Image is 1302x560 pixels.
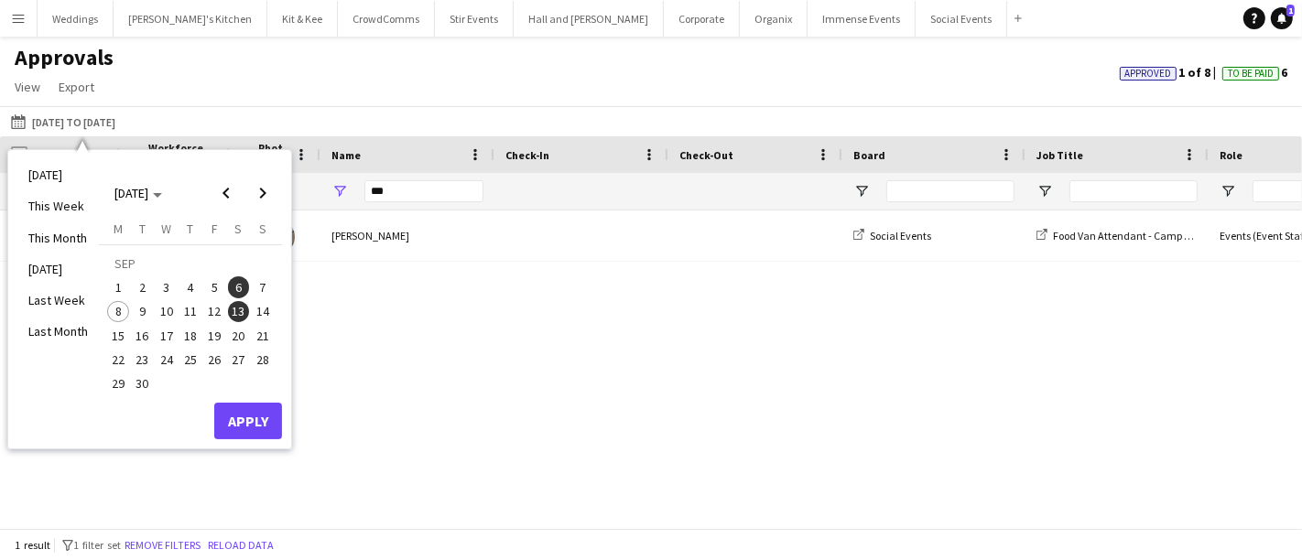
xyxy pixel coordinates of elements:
li: [DATE] [17,253,99,285]
button: Next month [244,175,281,211]
button: 20-09-2025 [226,323,250,347]
span: T [187,221,193,237]
button: [PERSON_NAME]'s Kitchen [114,1,267,37]
button: 26-09-2025 [202,348,226,372]
span: 9 [132,301,154,323]
li: Last Week [17,285,99,316]
span: 24 [156,349,178,371]
span: Social Events [870,229,931,242]
button: 10-09-2025 [155,299,179,323]
span: 13 [228,301,250,323]
span: Board [853,148,885,162]
button: Open Filter Menu [1036,183,1053,199]
button: 07-09-2025 [251,275,275,299]
span: 28 [252,349,274,371]
input: Job Title Filter Input [1069,180,1198,202]
span: M [114,221,123,237]
button: 15-09-2025 [106,323,130,347]
button: Previous month [208,175,244,211]
td: SEP [106,252,275,275]
button: Remove filters [121,535,204,555]
button: Open Filter Menu [1220,183,1236,199]
a: 1 [1271,7,1293,29]
button: 24-09-2025 [155,348,179,372]
button: 17-09-2025 [155,323,179,347]
button: 19-09-2025 [202,323,226,347]
span: Workforce ID [148,141,214,168]
span: T [139,221,146,237]
span: Job Title [1036,148,1083,162]
span: 7 [252,276,274,298]
button: 27-09-2025 [226,348,250,372]
span: Export [59,79,94,95]
span: Role [1220,148,1242,162]
button: Hall and [PERSON_NAME] [514,1,664,37]
button: 05-09-2025 [202,275,226,299]
span: Check-In [505,148,549,162]
button: Kit & Kee [267,1,338,37]
button: CrowdComms [338,1,435,37]
span: 30 [132,372,154,394]
span: Check-Out [679,148,733,162]
span: 12 [203,301,225,323]
span: 4 [179,276,201,298]
span: 5 [203,276,225,298]
button: Immense Events [808,1,916,37]
button: 11-09-2025 [179,299,202,323]
span: Date [38,148,64,162]
button: Stir Events [435,1,514,37]
button: Weddings [38,1,114,37]
span: 21 [252,325,274,347]
a: Food Van Attendant - Camp Bestival [1036,229,1221,242]
button: 25-09-2025 [179,348,202,372]
button: Corporate [664,1,740,37]
span: 17 [156,325,178,347]
button: 21-09-2025 [251,323,275,347]
button: Reload data [204,535,277,555]
button: 16-09-2025 [130,323,154,347]
span: 16 [132,325,154,347]
span: 15 [107,325,129,347]
button: 04-09-2025 [179,275,202,299]
button: [DATE] to [DATE] [7,111,119,133]
span: Approved [1125,68,1172,80]
button: 03-09-2025 [155,275,179,299]
button: Apply [214,403,282,439]
span: Photo [258,141,288,168]
li: This Week [17,190,99,221]
button: Open Filter Menu [853,183,870,199]
a: View [7,75,48,99]
span: 8 [107,301,129,323]
button: 08-09-2025 [106,299,130,323]
span: F [212,221,218,237]
button: 06-09-2025 [226,275,250,299]
span: 6 [228,276,250,298]
span: 11 [179,301,201,323]
span: Name [331,148,361,162]
button: 02-09-2025 [130,275,154,299]
span: 1 filter set [73,538,121,552]
a: Export [51,75,102,99]
div: [PERSON_NAME] [320,210,494,261]
span: 10 [156,301,178,323]
span: 3 [156,276,178,298]
span: 23 [132,349,154,371]
span: 29 [107,372,129,394]
span: 22 [107,349,129,371]
li: This Month [17,222,99,253]
button: 29-09-2025 [106,372,130,395]
span: 27 [228,349,250,371]
button: 13-09-2025 [226,299,250,323]
span: W [161,221,171,237]
li: Last Month [17,316,99,347]
button: 12-09-2025 [202,299,226,323]
span: To Be Paid [1228,68,1274,80]
span: Food Van Attendant - Camp Bestival [1053,229,1221,242]
span: 14 [252,301,274,323]
li: [DATE] [17,159,99,190]
button: 30-09-2025 [130,372,154,395]
span: 1 [1286,5,1295,16]
span: 19 [203,325,225,347]
button: 22-09-2025 [106,348,130,372]
span: S [235,221,243,237]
